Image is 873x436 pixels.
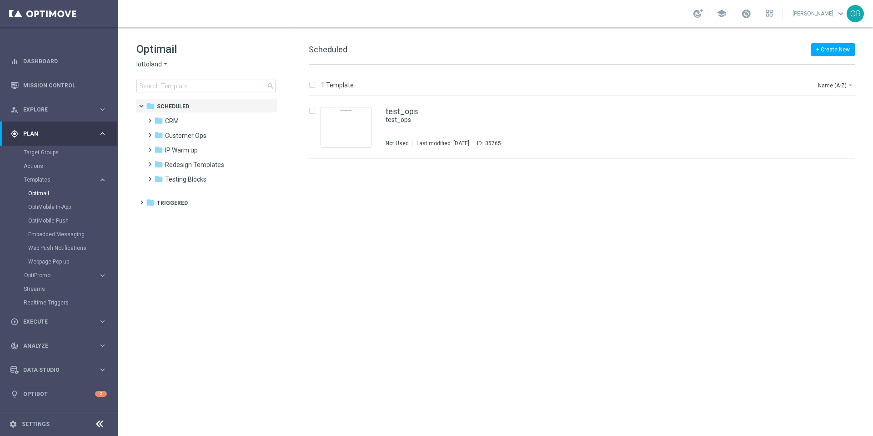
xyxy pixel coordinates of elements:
[23,367,98,373] span: Data Studio
[817,80,855,91] button: Name (A-Z)arrow_drop_down
[23,49,107,73] a: Dashboard
[154,116,163,125] i: folder
[10,106,19,114] i: person_search
[10,130,98,138] div: Plan
[386,116,795,124] a: test_ops
[24,299,95,306] a: Realtime Triggers
[23,107,98,112] span: Explore
[24,159,117,173] div: Actions
[10,318,19,326] i: play_circle_outline
[10,130,19,138] i: gps_fixed
[10,382,107,406] div: Optibot
[10,366,98,374] div: Data Studio
[98,365,107,374] i: keyboard_arrow_right
[154,174,163,183] i: folder
[165,132,206,140] span: Customer Ops
[10,82,107,89] button: Mission Control
[146,198,155,207] i: folder
[157,199,188,207] span: Triggered
[28,214,117,228] div: OptiMobile Push
[10,58,107,65] button: equalizer Dashboard
[24,282,117,296] div: Streams
[811,43,855,56] button: + Create New
[24,162,95,170] a: Actions
[22,421,50,427] a: Settings
[165,175,206,183] span: Testing Blocks
[98,341,107,350] i: keyboard_arrow_right
[24,272,107,279] div: OptiPromo keyboard_arrow_right
[24,177,98,183] div: Templates
[9,420,17,428] i: settings
[136,60,162,69] span: lottoland
[10,106,107,113] button: person_search Explore keyboard_arrow_right
[24,296,117,309] div: Realtime Triggers
[28,258,95,265] a: Webpage Pop-up
[10,130,107,137] button: gps_fixed Plan keyboard_arrow_right
[136,80,276,92] input: Search Template
[157,102,189,111] span: Scheduled
[10,366,107,374] button: Data Studio keyboard_arrow_right
[98,176,107,184] i: keyboard_arrow_right
[95,391,107,397] div: 2
[23,73,107,97] a: Mission Control
[10,342,19,350] i: track_changes
[836,9,846,19] span: keyboard_arrow_down
[10,106,98,114] div: Explore
[323,110,369,145] img: 35765.jpeg
[24,269,117,282] div: OptiPromo
[847,81,854,89] i: arrow_drop_down
[136,60,169,69] button: lottoland arrow_drop_down
[717,9,727,19] span: school
[165,146,198,154] span: IP Warm up
[24,146,117,159] div: Target Groups
[847,5,864,22] div: OR
[485,140,501,147] div: 35765
[10,49,107,73] div: Dashboard
[28,203,95,211] a: OptiMobile In-App
[267,82,274,90] span: search
[10,57,19,66] i: equalizer
[98,129,107,138] i: keyboard_arrow_right
[23,343,98,349] span: Analyze
[98,271,107,280] i: keyboard_arrow_right
[23,131,98,137] span: Plan
[413,140,473,147] div: Last modified: [DATE]
[154,145,163,154] i: folder
[23,319,98,324] span: Execute
[24,273,98,278] div: OptiPromo
[28,190,95,197] a: Optimail
[154,160,163,169] i: folder
[154,131,163,140] i: folder
[28,228,117,241] div: Embedded Messaging
[28,217,95,224] a: OptiMobile Push
[24,176,107,183] button: Templates keyboard_arrow_right
[162,60,169,69] i: arrow_drop_down
[10,342,107,350] button: track_changes Analyze keyboard_arrow_right
[10,318,107,325] button: play_circle_outline Execute keyboard_arrow_right
[28,187,117,200] div: Optimail
[10,390,19,398] i: lightbulb
[24,149,95,156] a: Target Groups
[386,107,418,116] a: test_ops
[28,231,95,238] a: Embedded Messaging
[24,173,117,269] div: Templates
[136,42,276,56] h1: Optimail
[98,317,107,326] i: keyboard_arrow_right
[10,318,98,326] div: Execute
[165,117,179,125] span: CRM
[10,73,107,97] div: Mission Control
[28,241,117,255] div: Web Push Notifications
[10,390,107,398] button: lightbulb Optibot 2
[386,140,409,147] div: Not Used
[321,81,354,89] p: 1 Template
[10,342,98,350] div: Analyze
[28,255,117,269] div: Webpage Pop-up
